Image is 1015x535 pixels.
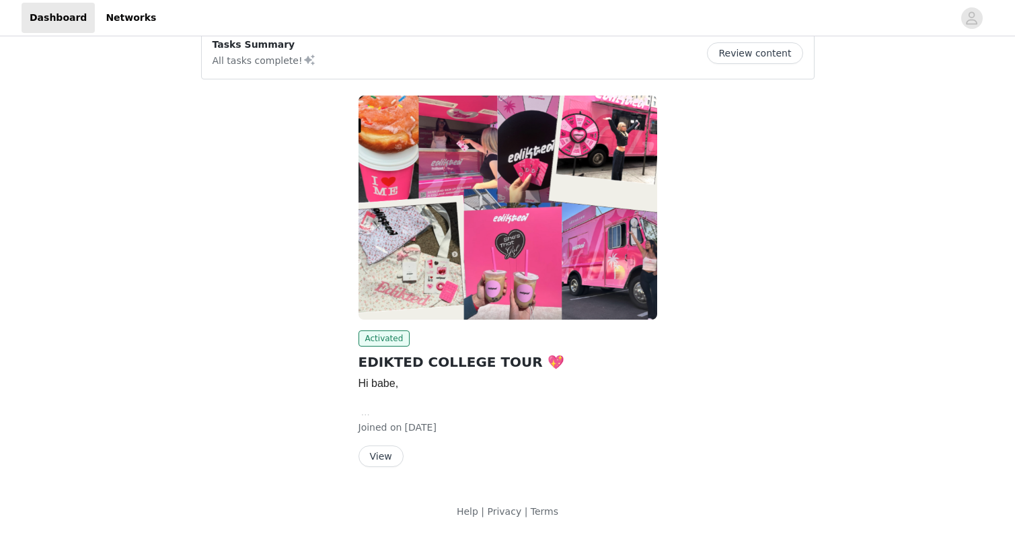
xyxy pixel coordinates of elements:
[359,352,657,372] h2: EDIKTED COLLEGE TOUR 💖
[965,7,978,29] div: avatar
[359,452,404,462] a: View
[213,52,316,68] p: All tasks complete!
[359,378,399,389] span: Hi babe,
[359,330,410,347] span: Activated
[487,506,521,517] a: Privacy
[359,422,402,433] span: Joined on
[359,445,404,467] button: View
[98,3,164,33] a: Networks
[707,42,802,64] button: Review content
[531,506,558,517] a: Terms
[481,506,484,517] span: |
[22,3,95,33] a: Dashboard
[213,38,316,52] p: Tasks Summary
[457,506,478,517] a: Help
[525,506,528,517] span: |
[405,422,437,433] span: [DATE]
[359,96,657,320] img: Edikted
